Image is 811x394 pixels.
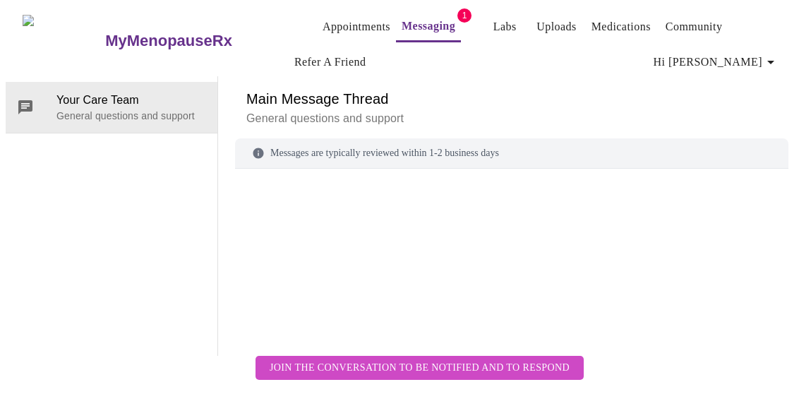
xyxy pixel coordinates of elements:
span: Hi [PERSON_NAME] [654,52,779,72]
button: Hi [PERSON_NAME] [648,48,785,76]
div: Your Care TeamGeneral questions and support [6,82,217,133]
span: 1 [457,8,471,23]
button: Refer a Friend [289,48,372,76]
a: Messaging [402,16,455,36]
a: Appointments [323,17,390,37]
p: General questions and support [246,110,777,127]
a: Refer a Friend [294,52,366,72]
img: MyMenopauseRx Logo [23,15,104,68]
a: Community [666,17,723,37]
a: Labs [493,17,517,37]
button: Community [660,13,728,41]
p: General questions and support [56,109,206,123]
button: Uploads [531,13,582,41]
button: Medications [586,13,656,41]
h6: Main Message Thread [246,88,777,110]
button: Appointments [317,13,396,41]
button: Labs [482,13,527,41]
a: Uploads [536,17,577,37]
button: Messaging [396,12,461,42]
span: Your Care Team [56,92,206,109]
a: Medications [591,17,651,37]
a: MyMenopauseRx [104,16,289,66]
div: Messages are typically reviewed within 1-2 business days [235,138,788,169]
h3: MyMenopauseRx [105,32,232,50]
